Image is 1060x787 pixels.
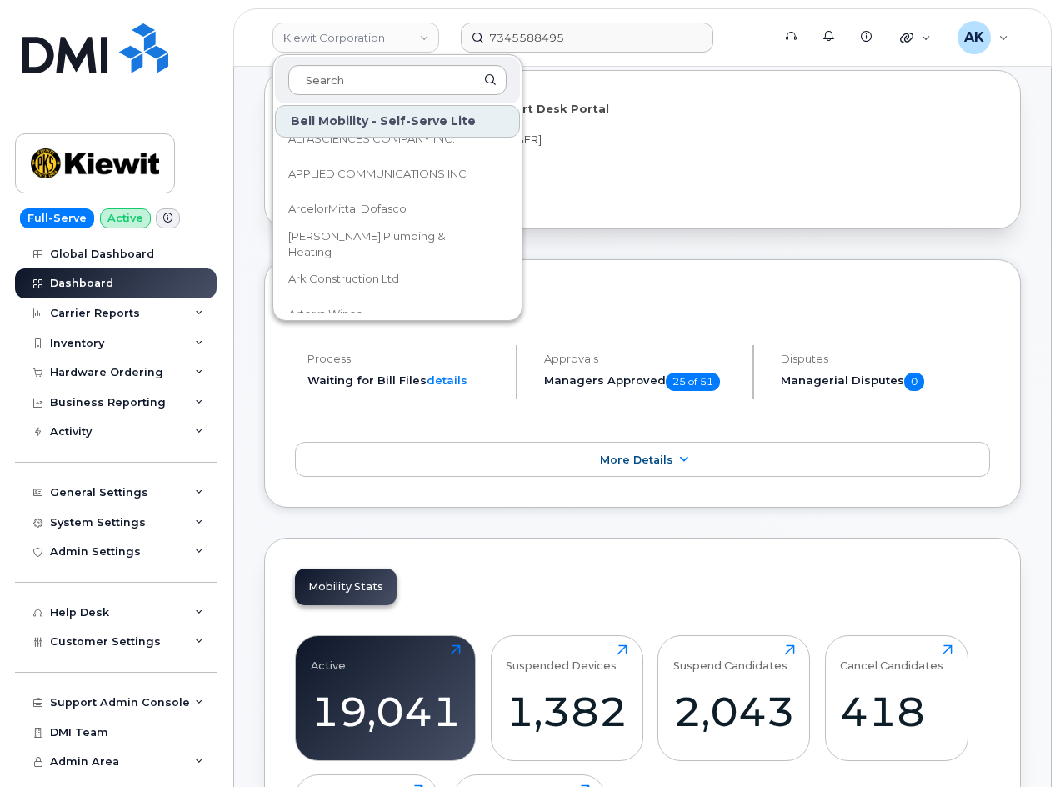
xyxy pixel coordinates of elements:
[311,644,346,672] div: Active
[307,353,502,365] h4: Process
[275,263,520,296] a: Ark Construction Ltd
[288,131,455,148] span: ALTASCIENCES COMPANY INC.
[295,132,990,148] p: If you need assistance, call [PHONE_NUMBER]
[673,644,787,672] div: Suspend Candidates
[506,644,617,672] div: Suspended Devices
[288,201,407,218] span: ArcelorMittal Dofasco
[904,373,924,391] span: 0
[840,687,952,736] div: 418
[288,228,480,261] span: [PERSON_NAME] Plumbing & Heating
[964,28,984,48] span: AK
[506,687,627,736] div: 1,382
[888,21,942,54] div: Quicklinks
[295,290,990,315] h2: [DATE] Billing Cycle
[275,123,520,156] a: ALTASCIENCES COMPANY INC.
[275,228,520,261] a: [PERSON_NAME] Plumbing & Heating
[288,271,399,288] span: Ark Construction Ltd
[295,101,990,117] p: Welcome to the Kiewit Mobile Support Desk Portal
[673,687,795,736] div: 2,043
[544,353,738,365] h4: Approvals
[275,298,520,331] a: Arterra Wines
[311,687,461,736] div: 19,041
[275,105,520,138] div: Bell Mobility - Self-Serve Lite
[840,644,952,751] a: Cancel Candidates418
[272,23,439,53] a: Kiewit Corporation
[288,166,467,183] span: APPLIED COMMUNICATIONS INC
[461,23,713,53] input: Find something...
[946,21,1020,54] div: Ahmed Khoudja
[427,373,467,387] a: details
[288,65,507,95] input: Search
[288,306,362,323] span: Arterra Wines
[506,644,627,751] a: Suspended Devices1,382
[600,454,673,466] span: More Details
[307,373,502,388] li: Waiting for Bill Files
[311,644,461,751] a: Active19,041
[673,644,795,751] a: Suspend Candidates2,043
[781,353,990,365] h4: Disputes
[781,373,990,391] h5: Managerial Disputes
[987,714,1047,774] iframe: Messenger Launcher
[840,644,943,672] div: Cancel Candidates
[275,158,520,191] a: APPLIED COMMUNICATIONS INC
[544,373,738,391] h5: Managers Approved
[275,193,520,226] a: ArcelorMittal Dofasco
[666,373,720,391] span: 25 of 51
